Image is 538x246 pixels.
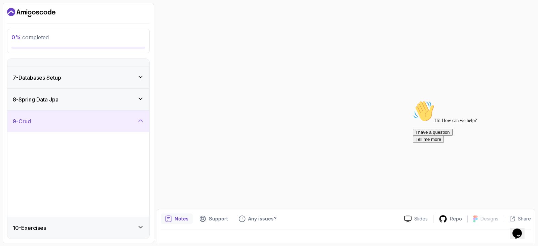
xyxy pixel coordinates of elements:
[3,3,24,24] img: :wave:
[7,217,149,239] button: 10-Exercises
[161,213,193,224] button: notes button
[11,34,49,41] span: completed
[510,219,531,239] iframe: chat widget
[481,215,498,222] p: Designs
[399,215,433,222] a: Slides
[450,215,462,222] p: Repo
[13,95,59,104] h3: 8 - Spring Data Jpa
[3,3,124,45] div: 👋Hi! How can we help?I have a questionTell me more
[7,89,149,110] button: 8-Spring Data Jpa
[248,215,276,222] p: Any issues?
[11,34,21,41] span: 0 %
[175,215,189,222] p: Notes
[433,215,467,223] a: Repo
[504,215,531,222] button: Share
[3,20,67,25] span: Hi! How can we help?
[410,98,531,216] iframe: chat widget
[3,38,34,45] button: Tell me more
[13,117,31,125] h3: 9 - Crud
[3,31,42,38] button: I have a question
[7,7,55,18] a: Dashboard
[7,111,149,132] button: 9-Crud
[13,224,46,232] h3: 10 - Exercises
[414,215,428,222] p: Slides
[235,213,280,224] button: Feedback button
[209,215,228,222] p: Support
[195,213,232,224] button: Support button
[13,74,61,82] h3: 7 - Databases Setup
[7,67,149,88] button: 7-Databases Setup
